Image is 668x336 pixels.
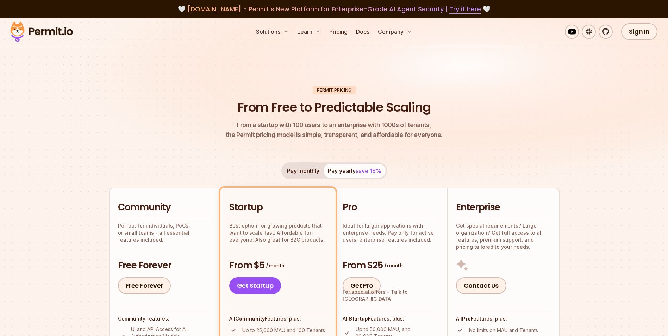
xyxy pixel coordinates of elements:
[313,86,356,94] div: Permit Pricing
[621,23,657,40] a: Sign In
[118,222,213,243] p: Perfect for individuals, PoCs, or small teams - all essential features included.
[343,288,438,303] div: For special offers -
[462,316,471,322] strong: Pro
[456,315,550,322] h4: All Features, plus:
[353,25,372,39] a: Docs
[294,25,324,39] button: Learn
[456,222,550,250] p: Got special requirements? Large organization? Get full access to all features, premium support, a...
[229,222,326,243] p: Best option for growing products that want to scale fast. Affordable for everyone. Also great for...
[456,277,506,294] a: Contact Us
[229,201,326,214] h2: Startup
[7,20,76,44] img: Permit logo
[375,25,415,39] button: Company
[343,315,438,322] h4: All Features, plus:
[266,262,284,269] span: / month
[118,259,213,272] h3: Free Forever
[384,262,402,269] span: / month
[343,222,438,243] p: Ideal for larger applications with enterprise needs. Pay only for active users, enterprise featur...
[469,327,538,334] p: No limits on MAU and Tenants
[118,277,171,294] a: Free Forever
[237,99,431,116] h1: From Free to Predictable Scaling
[118,315,213,322] h4: Community features:
[229,259,326,272] h3: From $5
[17,4,651,14] div: 🤍 🤍
[343,277,381,294] a: Get Pro
[229,277,281,294] a: Get Startup
[449,5,481,14] a: Try it here
[235,316,265,322] strong: Community
[226,120,443,140] p: the Permit pricing model is simple, transparent, and affordable for everyone.
[343,259,438,272] h3: From $25
[326,25,350,39] a: Pricing
[253,25,292,39] button: Solutions
[343,201,438,214] h2: Pro
[283,164,324,178] button: Pay monthly
[456,201,550,214] h2: Enterprise
[349,316,368,322] strong: Startup
[118,201,213,214] h2: Community
[226,120,443,130] span: From a startup with 100 users to an enterprise with 1000s of tenants,
[242,327,325,334] p: Up to 25,000 MAU and 100 Tenants
[229,315,326,322] h4: All Features, plus:
[187,5,481,13] span: [DOMAIN_NAME] - Permit's New Platform for Enterprise-Grade AI Agent Security |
